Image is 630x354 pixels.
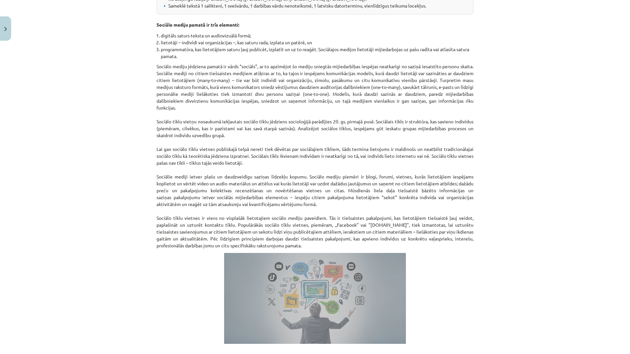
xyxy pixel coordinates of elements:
li: programmatūra, kas lietotājiem saturu ļauj publicēt, izplatīt un uz to reaģēt. Sociālajos medijos... [161,46,473,60]
img: icon-close-lesson-0947bae3869378f0d4975bcd49f059093ad1ed9edebbc8119c70593378902aed.svg [4,27,7,31]
li: lietotāji – indivīdi vai organizācijas –, kas saturu rada, izplata un patērē, un [161,39,473,46]
p: Sociālo mediju jēdziena pamatā ir vārds “sociāls”, ar to apzīmējot šo mediju sniegtās mijiedarbīb... [157,63,473,249]
li: digitāls saturs teksta un audiovizuālā formā; [161,32,473,39]
strong: Sociālo mediju pamatā ir trīs elementi: [157,22,239,28]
